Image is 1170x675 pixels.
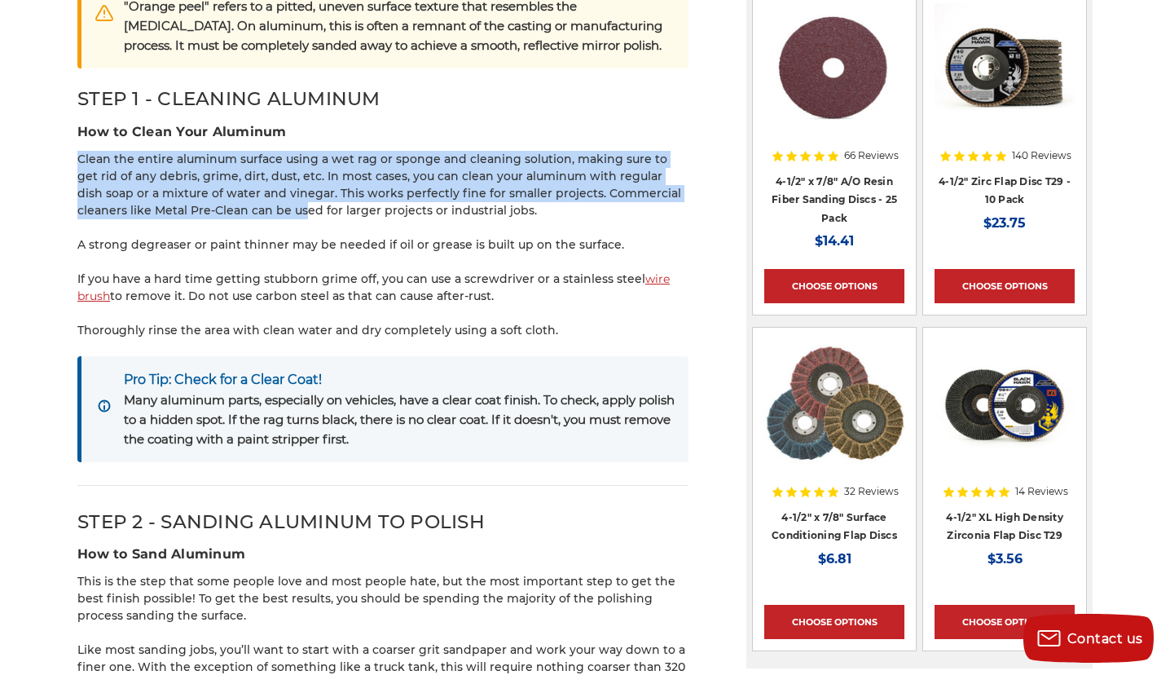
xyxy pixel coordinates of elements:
a: 4-1/2" XL High Density Zirconia Flap Disc T29 [935,339,1075,523]
h2: STEP 1 - CLEANING ALUMINUM [77,85,688,113]
span: $6.81 [818,551,851,567]
p: Thoroughly rinse the area with clean water and dry completely using a soft cloth. [77,322,688,339]
strong: Pro Tip: Check for a Clear Coat! [124,369,675,390]
img: Scotch brite flap discs [764,339,904,470]
a: 4.5 inch resin fiber disc [764,3,904,187]
a: Choose Options [764,269,904,303]
p: This is the step that some people love and most people hate, but the most important step to get t... [77,573,688,624]
h3: How to Sand Aluminum [77,545,688,564]
a: 4.5" Black Hawk Zirconia Flap Disc 10 Pack [935,3,1075,187]
a: wire brush [77,271,670,303]
h3: How to Clean Your Aluminum [77,122,688,142]
h2: STEP 2 - SANDING ALUMINUM TO POLISH [77,508,688,536]
a: 4-1/2" x 7/8" A/O Resin Fiber Sanding Discs - 25 Pack [772,175,897,224]
p: Clean the entire aluminum surface using a wet rag or sponge and cleaning solution, making sure to... [77,151,688,219]
span: Contact us [1067,631,1143,646]
a: Choose Options [935,269,1075,303]
img: 4.5 inch resin fiber disc [764,3,904,134]
span: $14.41 [815,233,854,249]
a: Choose Options [764,605,904,639]
img: 4.5" Black Hawk Zirconia Flap Disc 10 Pack [935,3,1075,134]
p: A strong degreaser or paint thinner may be needed if oil or grease is built up on the surface. [77,236,688,254]
span: Many aluminum parts, especially on vehicles, have a clear coat finish. To check, apply polish to ... [124,392,675,447]
button: Contact us [1023,614,1154,663]
span: $23.75 [983,215,1026,231]
a: Scotch brite flap discs [764,339,904,523]
p: If you have a hard time getting stubborn grime off, you can use a screwdriver or a stainless stee... [77,271,688,305]
a: Choose Options [935,605,1075,639]
span: $3.56 [987,551,1023,567]
img: 4-1/2" XL High Density Zirconia Flap Disc T29 [935,339,1075,470]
